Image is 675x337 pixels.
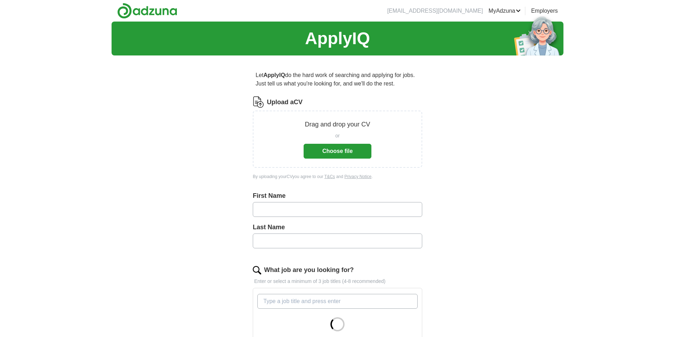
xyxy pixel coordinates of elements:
label: What job are you looking for? [264,265,354,275]
span: or [335,132,340,140]
a: Employers [531,7,558,15]
a: Privacy Notice [345,174,372,179]
li: [EMAIL_ADDRESS][DOMAIN_NAME] [387,7,483,15]
p: Let do the hard work of searching and applying for jobs. Just tell us what you're looking for, an... [253,68,422,91]
h1: ApplyIQ [305,26,370,51]
a: T&Cs [324,174,335,179]
img: Adzuna logo [117,3,177,19]
button: Choose file [304,144,371,159]
a: MyAdzuna [489,7,521,15]
label: Upload a CV [267,97,303,107]
strong: ApplyIQ [263,72,285,78]
img: CV Icon [253,96,264,108]
p: Drag and drop your CV [305,120,370,129]
div: By uploading your CV you agree to our and . [253,173,422,180]
input: Type a job title and press enter [257,294,418,309]
img: search.png [253,266,261,274]
label: First Name [253,191,422,201]
label: Last Name [253,223,422,232]
p: Enter or select a minimum of 3 job titles (4-8 recommended) [253,278,422,285]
